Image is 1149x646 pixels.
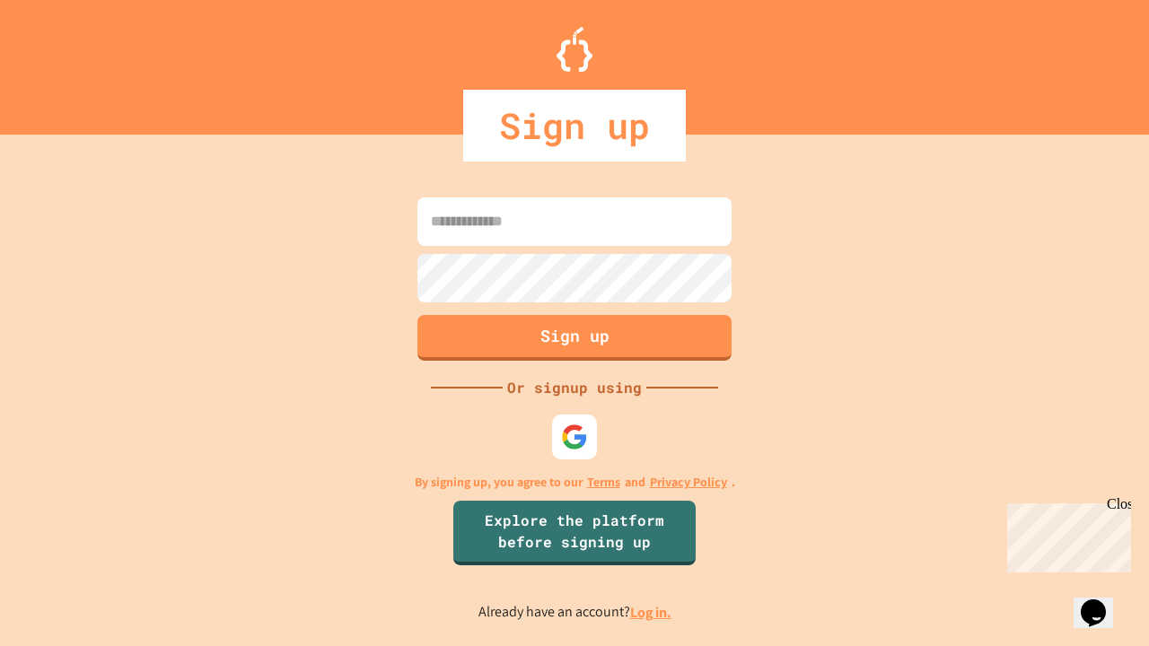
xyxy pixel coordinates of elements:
[478,601,671,624] p: Already have an account?
[561,423,588,450] img: google-icon.svg
[417,315,732,361] button: Sign up
[630,603,671,622] a: Log in.
[557,27,592,72] img: Logo.svg
[503,377,646,398] div: Or signup using
[1000,496,1131,572] iframe: chat widget
[453,501,696,565] a: Explore the platform before signing up
[7,7,124,114] div: Chat with us now!Close
[650,473,727,492] a: Privacy Policy
[587,473,620,492] a: Terms
[1074,574,1131,628] iframe: chat widget
[415,473,735,492] p: By signing up, you agree to our and .
[463,90,686,161] div: Sign up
